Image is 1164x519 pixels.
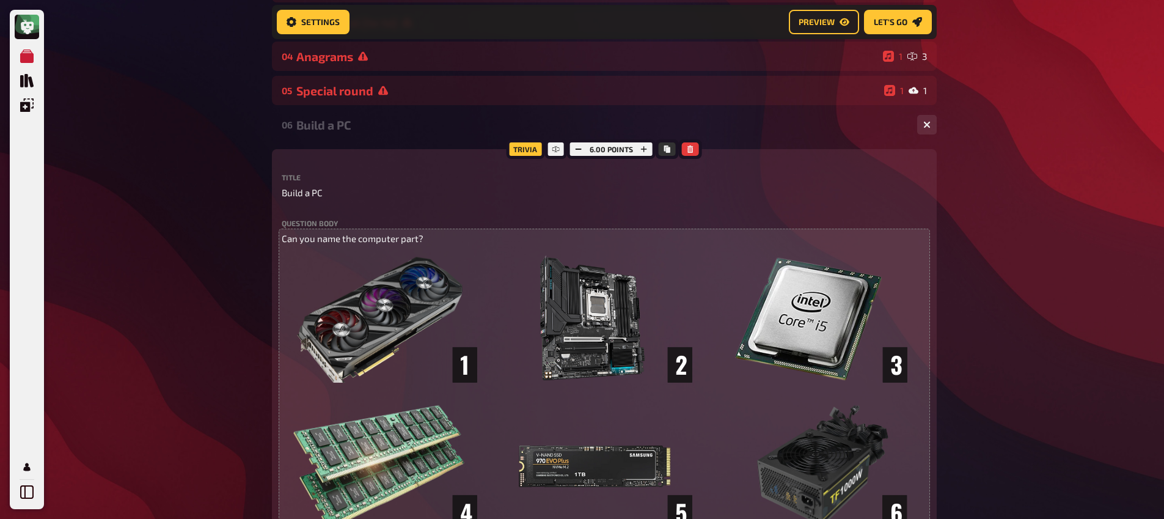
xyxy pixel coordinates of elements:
[296,84,879,98] div: Special round
[874,18,907,26] span: Let's go
[282,233,423,244] span: Can you name the computer part?
[301,18,340,26] span: Settings
[659,142,676,156] button: Copy
[884,85,904,96] div: 1
[909,85,927,96] div: 1
[296,118,907,132] div: Build a PC
[864,10,932,34] a: Let's go
[277,10,350,34] a: Settings
[789,10,859,34] a: Preview
[282,186,323,200] span: Build a PC
[282,119,291,130] div: 06
[567,139,656,159] div: 6.00 points
[282,174,927,181] label: Title
[15,455,39,479] a: Mein Konto
[282,85,291,96] div: 05
[15,93,39,117] a: Einblendungen
[883,51,902,62] div: 1
[799,18,835,26] span: Preview
[282,219,927,227] label: Question body
[282,51,291,62] div: 04
[506,139,544,159] div: Trivia
[907,51,927,62] div: 3
[15,44,39,68] a: Meine Quizze
[296,50,878,64] div: Anagrams
[15,68,39,93] a: Quiz Sammlung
